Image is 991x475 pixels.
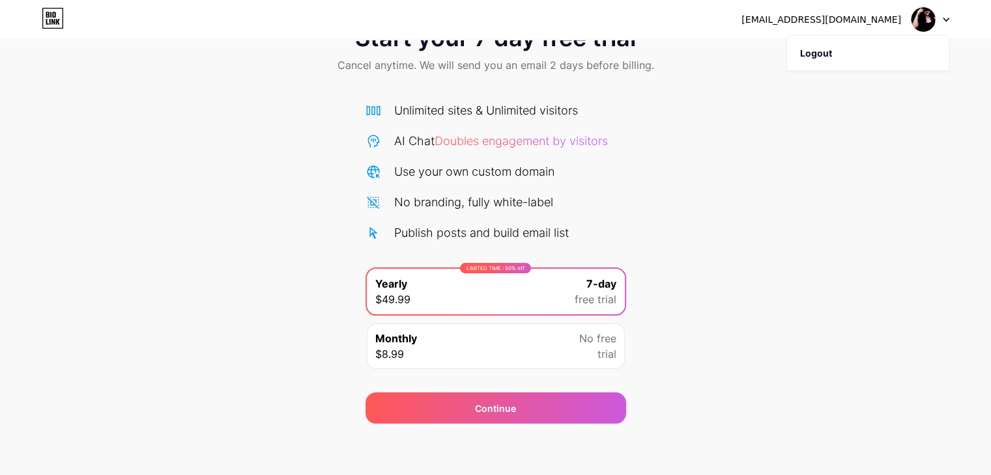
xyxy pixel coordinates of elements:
[394,132,608,150] div: AI Chat
[355,25,636,51] span: Start your 7 day free trial
[579,331,616,346] span: No free
[741,13,901,27] div: [EMAIL_ADDRESS][DOMAIN_NAME]
[575,292,616,307] span: free trial
[394,193,553,211] div: No branding, fully white-label
[597,346,616,362] span: trial
[394,224,569,241] div: Publish posts and build email list
[375,331,417,346] span: Monthly
[375,276,407,292] span: Yearly
[394,102,578,119] div: Unlimited sites & Unlimited visitors
[435,134,608,148] span: Doubles engagement by visitors
[475,401,516,415] div: Continue
[394,163,554,180] div: Use your own custom domain
[460,263,531,273] div: LIMITED TIME : 50% off
[375,346,404,362] span: $8.99
[338,57,654,73] span: Cancel anytime. We will send you an email 2 days before billing.
[787,36,949,71] li: Logout
[586,276,616,292] span: 7-day
[375,292,410,307] span: $49.99
[911,7,936,32] img: sacerddotisa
